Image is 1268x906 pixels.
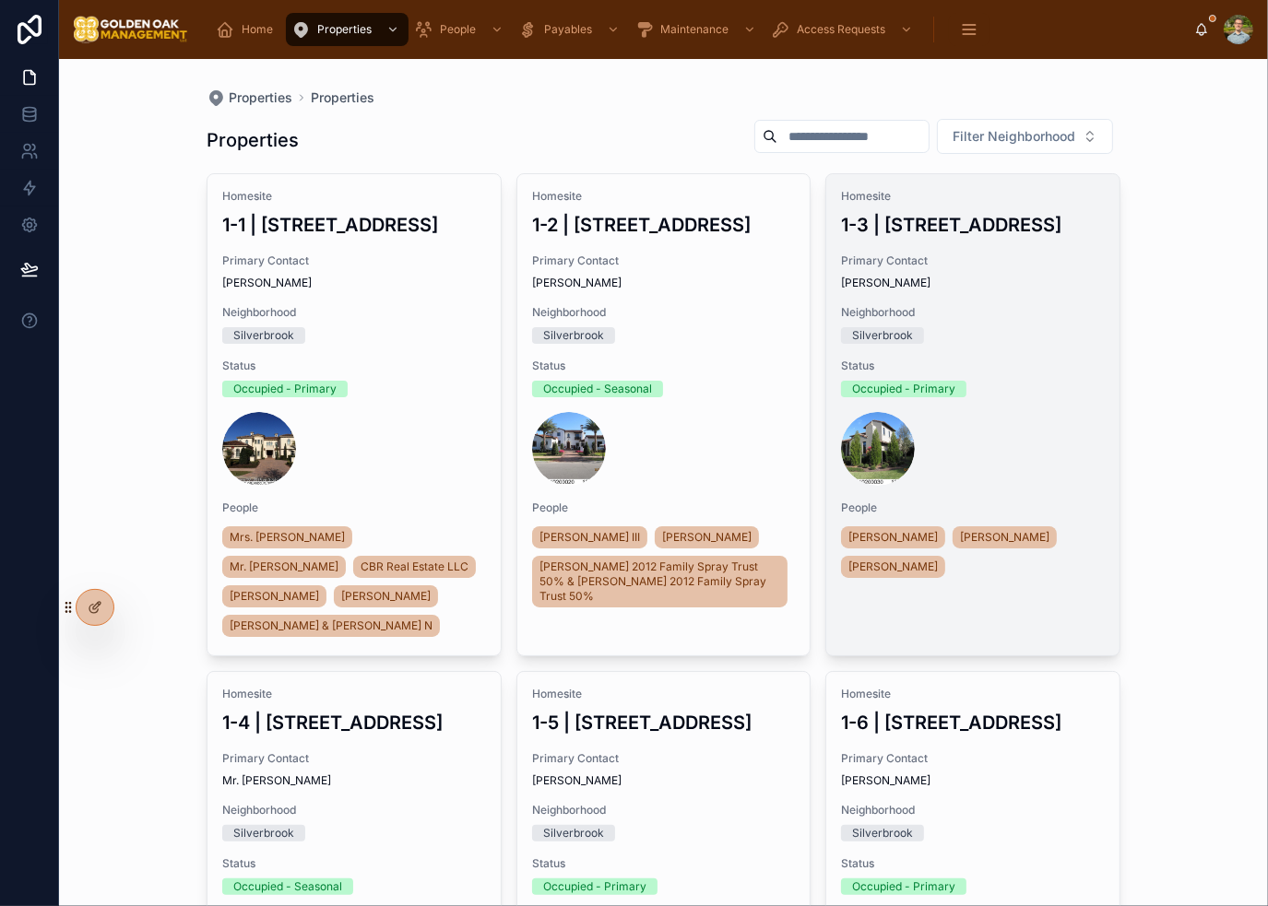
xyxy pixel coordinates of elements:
a: Payables [513,13,629,46]
a: [PERSON_NAME] & [PERSON_NAME] N [222,615,440,637]
span: Home [242,22,273,37]
span: [PERSON_NAME] [230,589,319,604]
a: CBR Real Estate LLC [353,556,476,578]
span: Primary Contact [841,253,1105,268]
span: Access Requests [797,22,885,37]
span: [PERSON_NAME] 2012 Family Spray Trust 50% & [PERSON_NAME] 2012 Family Spray Trust 50% [539,559,781,604]
a: Mr. [PERSON_NAME] [222,556,346,578]
span: Mr. [PERSON_NAME] [230,559,338,574]
span: Filter Neighborhood [953,127,1075,146]
span: Homesite [532,189,796,204]
a: Maintenance [629,13,765,46]
a: Properties [207,88,292,107]
span: Homesite [222,687,486,701]
a: Homesite1-1 | [STREET_ADDRESS]Primary Contact[PERSON_NAME]NeighborhoodSilverbrookStatusOccupied -... [207,173,502,656]
span: [PERSON_NAME] [532,276,796,290]
div: Silverbrook [852,825,913,841]
span: People [532,500,796,515]
span: Status [841,856,1105,871]
span: Properties [229,88,292,107]
span: Primary Contact [222,751,486,766]
span: Properties [317,22,372,37]
span: Status [222,359,486,373]
h3: 1-1 | [STREET_ADDRESS] [222,211,486,239]
span: CBR Real Estate LLC [361,559,468,574]
a: People [409,13,513,46]
a: Properties [286,13,409,46]
div: Silverbrook [543,825,604,841]
a: [PERSON_NAME] III [532,526,647,548]
span: [PERSON_NAME] [222,276,486,290]
img: App logo [74,15,188,44]
span: Maintenance [660,22,729,37]
span: People [222,500,486,515]
h3: 1-2 | [STREET_ADDRESS] [532,211,796,239]
span: [PERSON_NAME] [848,559,938,574]
span: Neighborhood [532,305,796,320]
h3: 1-3 | [STREET_ADDRESS] [841,211,1105,239]
a: Home [210,13,286,46]
div: Occupied - Primary [852,878,955,895]
span: Mrs. [PERSON_NAME] [230,530,345,545]
h3: 1-5 | [STREET_ADDRESS] [532,709,796,736]
span: Neighborhood [222,305,486,320]
span: Neighborhood [841,803,1105,818]
h3: 1-6 | [STREET_ADDRESS] [841,709,1105,736]
h1: Properties [207,127,299,153]
span: Mr. [PERSON_NAME] [222,773,486,788]
span: Neighborhood [532,803,796,818]
span: Neighborhood [841,305,1105,320]
span: [PERSON_NAME] [841,773,1105,788]
a: [PERSON_NAME] [334,585,438,607]
a: [PERSON_NAME] [655,526,759,548]
a: Properties [311,88,374,107]
button: Select Button [937,119,1113,154]
div: Occupied - Primary [852,381,955,397]
span: Status [841,359,1105,373]
div: Silverbrook [543,327,604,344]
a: [PERSON_NAME] 2012 Family Spray Trust 50% & [PERSON_NAME] 2012 Family Spray Trust 50% [532,556,788,607]
span: [PERSON_NAME] [841,276,1105,290]
div: Silverbrook [233,825,294,841]
a: [PERSON_NAME] [222,585,326,607]
a: [PERSON_NAME] [953,526,1057,548]
span: Neighborhood [222,803,486,818]
span: Status [532,856,796,871]
span: Primary Contact [841,751,1105,766]
div: Silverbrook [233,327,294,344]
span: [PERSON_NAME] [848,530,938,545]
span: [PERSON_NAME] [341,589,431,604]
span: Primary Contact [532,253,796,268]
span: Status [222,856,486,871]
span: Homesite [841,687,1105,701]
span: Primary Contact [532,751,796,766]
a: Homesite1-2 | [STREET_ADDRESS]Primary Contact[PERSON_NAME]NeighborhoodSilverbrookStatusOccupied -... [516,173,812,656]
div: scrollable content [203,9,1194,50]
a: [PERSON_NAME] [841,556,945,578]
span: [PERSON_NAME] & [PERSON_NAME] N [230,618,433,633]
span: [PERSON_NAME] III [539,530,640,545]
div: Occupied - Primary [543,878,646,895]
span: People [841,500,1105,515]
span: Homesite [222,189,486,204]
span: [PERSON_NAME] [662,530,752,545]
span: Payables [544,22,592,37]
div: Occupied - Seasonal [543,381,652,397]
h3: 1-4 | [STREET_ADDRESS] [222,709,486,736]
span: Status [532,359,796,373]
a: [PERSON_NAME] [841,526,945,548]
div: Occupied - Seasonal [233,878,342,895]
span: [PERSON_NAME] [960,530,1049,545]
span: People [440,22,476,37]
span: Homesite [532,687,796,701]
span: Homesite [841,189,1105,204]
span: Primary Contact [222,253,486,268]
div: Occupied - Primary [233,381,337,397]
a: Homesite1-3 | [STREET_ADDRESS]Primary Contact[PERSON_NAME]NeighborhoodSilverbrookStatusOccupied -... [825,173,1120,656]
span: [PERSON_NAME] [532,773,796,788]
div: Silverbrook [852,327,913,344]
a: Access Requests [765,13,922,46]
a: Mrs. [PERSON_NAME] [222,526,352,548]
